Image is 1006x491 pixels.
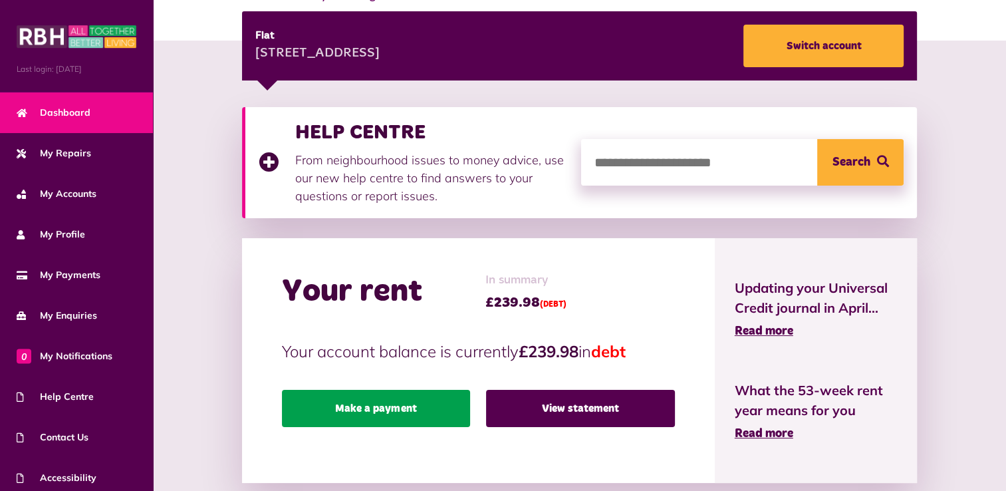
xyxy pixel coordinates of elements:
[17,268,100,282] span: My Payments
[485,271,566,289] span: In summary
[295,151,568,205] p: From neighbourhood issues to money advice, use our new help centre to find answers to your questi...
[735,381,898,420] span: What the 53-week rent year means for you
[17,106,90,120] span: Dashboard
[17,23,136,50] img: MyRBH
[17,309,97,323] span: My Enquiries
[255,28,380,44] div: Flat
[486,390,675,427] a: View statement
[17,228,85,242] span: My Profile
[540,301,566,309] span: (DEBT)
[17,146,91,160] span: My Repairs
[17,471,96,485] span: Accessibility
[817,139,904,186] button: Search
[282,339,675,363] p: Your account balance is currently in
[519,341,578,361] strong: £239.98
[17,187,96,201] span: My Accounts
[735,428,793,440] span: Read more
[17,430,88,444] span: Contact Us
[735,278,898,318] span: Updating your Universal Credit journal in April...
[17,349,112,363] span: My Notifications
[735,325,793,337] span: Read more
[485,293,566,313] span: £239.98
[295,120,568,144] h3: HELP CENTRE
[282,273,422,311] h2: Your rent
[17,390,94,404] span: Help Centre
[735,381,898,443] a: What the 53-week rent year means for you Read more
[591,341,626,361] span: debt
[255,44,380,64] div: [STREET_ADDRESS]
[17,349,31,363] span: 0
[832,139,870,186] span: Search
[282,390,471,427] a: Make a payment
[735,278,898,341] a: Updating your Universal Credit journal in April... Read more
[17,63,136,75] span: Last login: [DATE]
[743,25,904,67] a: Switch account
